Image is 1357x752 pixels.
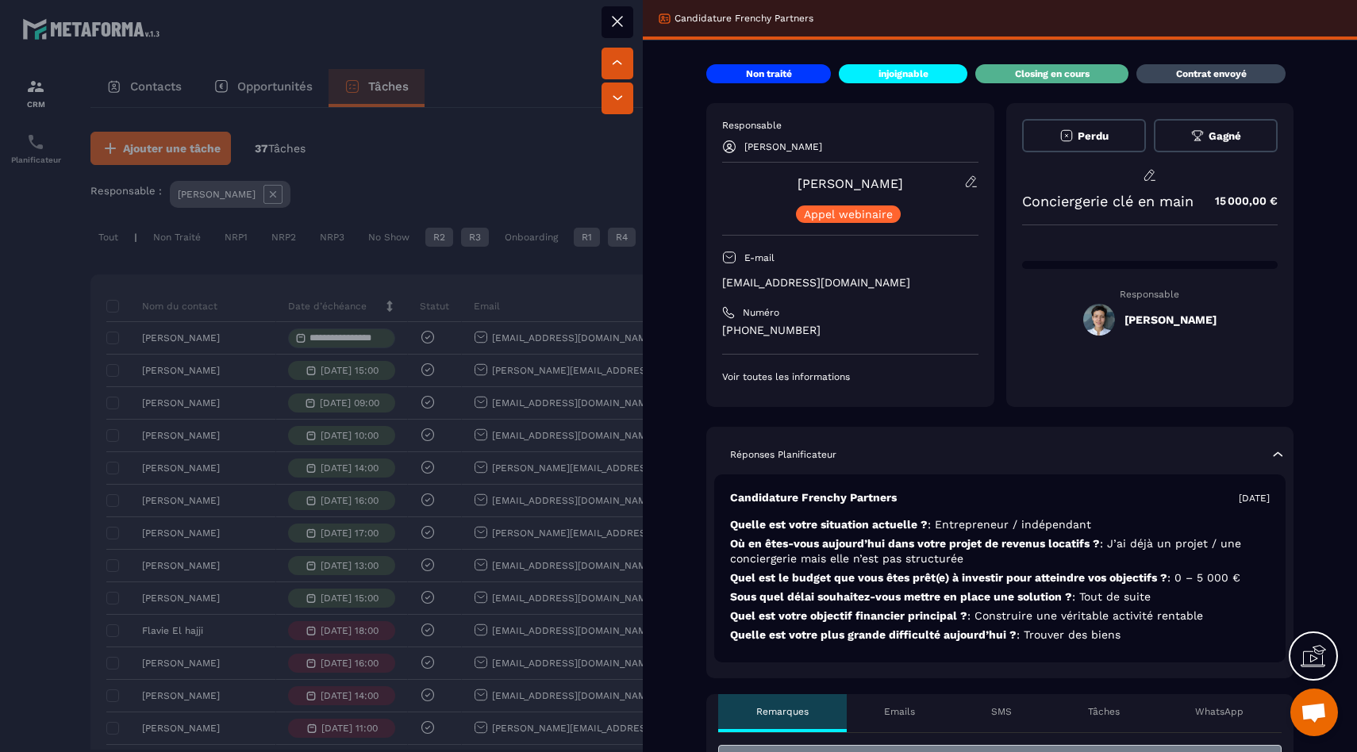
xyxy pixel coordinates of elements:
p: Tâches [1088,705,1120,718]
p: E-mail [744,251,775,264]
div: Ouvrir le chat [1290,689,1338,736]
p: Non traité [746,67,792,80]
p: Réponses Planificateur [730,448,836,461]
span: Gagné [1209,130,1241,142]
h5: [PERSON_NAME] [1124,313,1217,326]
p: [EMAIL_ADDRESS][DOMAIN_NAME] [722,275,978,290]
p: WhatsApp [1195,705,1244,718]
span: : Trouver des biens [1017,628,1121,641]
p: Responsable [1022,289,1278,300]
p: Quel est votre objectif financier principal ? [730,608,1270,623]
p: Responsable [722,119,978,132]
button: Gagné [1154,119,1278,152]
p: Closing en cours [1015,67,1090,80]
p: SMS [991,705,1012,718]
span: : Construire une véritable activité rentable [967,609,1203,622]
p: Conciergerie clé en main [1022,193,1194,209]
a: [PERSON_NAME] [798,176,903,191]
p: Candidature Frenchy Partners [730,490,897,505]
p: Numéro [743,306,779,319]
span: : Tout de suite [1072,590,1151,603]
p: injoignable [878,67,928,80]
p: Quelle est votre situation actuelle ? [730,517,1270,532]
p: Appel webinaire [804,209,893,220]
span: Perdu [1078,130,1109,142]
p: Contrat envoyé [1176,67,1247,80]
p: Sous quel délai souhaitez-vous mettre en place une solution ? [730,589,1270,604]
p: Candidature Frenchy Partners [675,12,813,25]
p: Remarques [756,705,809,718]
p: Quelle est votre plus grande difficulté aujourd’hui ? [730,627,1270,643]
p: [PHONE_NUMBER] [722,323,978,338]
p: Où en êtes-vous aujourd’hui dans votre projet de revenus locatifs ? [730,536,1270,566]
span: : 0 – 5 000 € [1167,571,1240,584]
p: [PERSON_NAME] [744,141,822,152]
p: Emails [884,705,915,718]
p: [DATE] [1239,492,1270,505]
span: : Entrepreneur / indépendant [928,518,1091,531]
button: Perdu [1022,119,1146,152]
p: Quel est le budget que vous êtes prêt(e) à investir pour atteindre vos objectifs ? [730,570,1270,585]
p: 15 000,00 € [1199,186,1278,217]
p: Voir toutes les informations [722,370,978,383]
